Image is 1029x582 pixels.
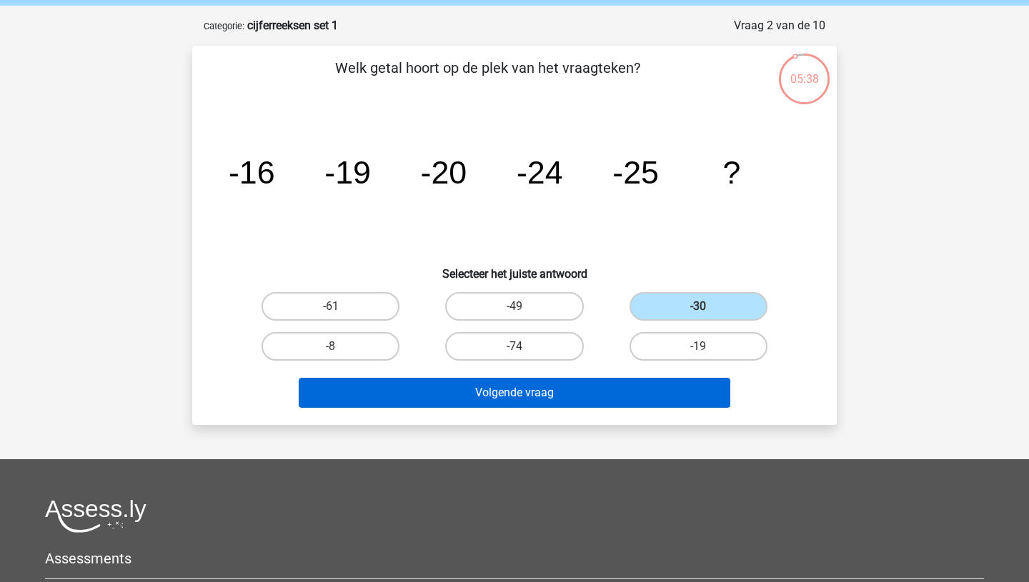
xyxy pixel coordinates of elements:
strong: cijferreeksen set 1 [247,19,338,32]
div: Vraag 2 van de 10 [734,17,825,34]
small: Categorie: [204,21,244,31]
tspan: -25 [612,154,659,190]
label: -49 [445,292,583,321]
tspan: -16 [229,154,275,190]
button: Volgende vraag [299,378,731,408]
h6: Selecteer het juiste antwoord [215,256,814,281]
label: -19 [630,332,767,361]
label: -74 [445,332,583,361]
tspan: -20 [421,154,467,190]
div: 05:38 [777,52,831,88]
p: Welk getal hoort op de plek van het vraagteken? [215,57,760,100]
img: Assessly logo [45,499,146,533]
tspan: ? [722,154,740,190]
tspan: -19 [324,154,371,190]
label: -30 [630,292,767,321]
tspan: -24 [517,154,563,190]
label: -61 [262,292,399,321]
h5: Assessments [45,550,984,567]
label: -8 [262,332,399,361]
